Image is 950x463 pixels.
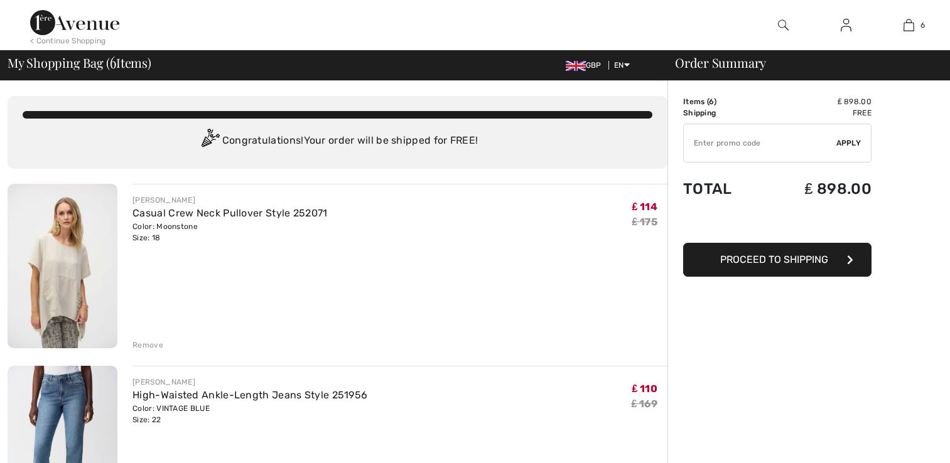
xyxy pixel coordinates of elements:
[878,18,939,33] a: 6
[904,18,914,33] img: My Bag
[762,107,872,119] td: Free
[8,184,117,348] img: Casual Crew Neck Pullover Style 252071
[720,253,828,265] span: Proceed to Shipping
[8,56,151,69] span: My Shopping Bag ( Items)
[132,389,367,401] a: High-Waisted Ankle-Length Jeans Style 251956
[23,129,652,154] div: Congratulations! Your order will be shipped for FREE!
[566,61,586,71] img: UK Pound
[684,124,836,162] input: Promo code
[683,210,872,238] iframe: PayPal
[132,376,367,388] div: [PERSON_NAME]
[778,18,789,33] img: search the website
[632,201,657,213] span: ₤ 114
[30,10,119,35] img: 1ère Avenue
[30,35,106,46] div: < Continue Shopping
[920,19,925,31] span: 6
[632,216,657,228] s: ₤ 175
[132,194,327,206] div: [PERSON_NAME]
[683,243,872,277] button: Proceed to Shipping
[762,96,872,107] td: ₤ 898.00
[132,403,367,425] div: Color: VINTAGE BLUE Size: 22
[836,137,861,149] span: Apply
[132,339,163,351] div: Remove
[841,18,851,33] img: My Info
[683,107,762,119] td: Shipping
[762,168,872,210] td: ₤ 898.00
[132,207,327,219] a: Casual Crew Neck Pullover Style 252071
[632,398,657,410] s: ₤ 169
[197,129,222,154] img: Congratulation2.svg
[110,53,116,70] span: 6
[831,18,861,33] a: Sign In
[660,56,942,69] div: Order Summary
[132,221,327,243] div: Color: Moonstone Size: 18
[683,96,762,107] td: Items ( )
[566,61,607,70] span: GBP
[632,383,657,395] span: ₤ 110
[709,97,714,106] span: 6
[614,61,630,70] span: EN
[683,168,762,210] td: Total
